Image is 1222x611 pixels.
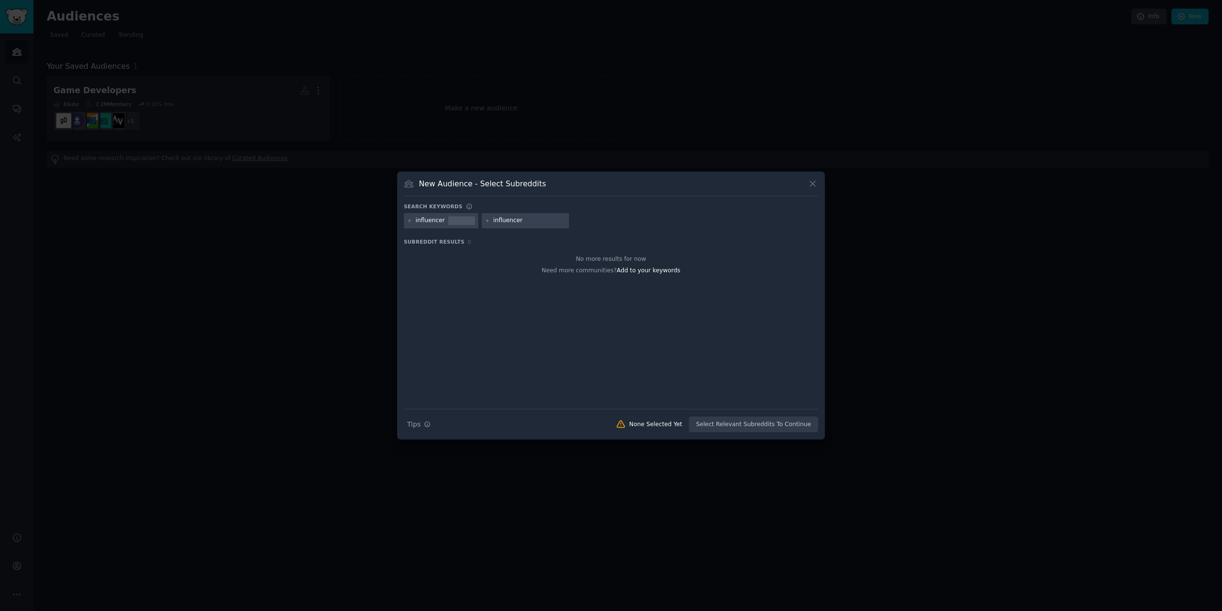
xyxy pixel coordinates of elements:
div: influencer [416,216,445,225]
h3: Search keywords [404,203,463,210]
span: 0 [468,239,471,245]
input: New Keyword [493,216,566,225]
span: Add to your keywords [617,267,680,274]
h3: New Audience - Select Subreddits [419,179,546,189]
div: No more results for now [404,255,818,264]
div: None Selected Yet [629,420,682,429]
span: Tips [407,419,421,429]
button: Tips [404,416,434,433]
div: Need more communities? [404,263,818,275]
span: Subreddit Results [404,238,464,245]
